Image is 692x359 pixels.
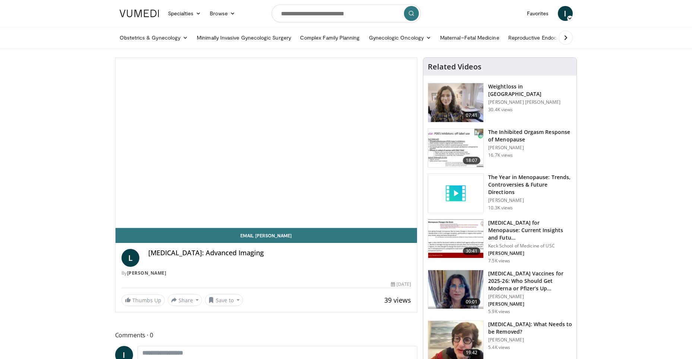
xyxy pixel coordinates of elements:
span: 09:01 [463,298,481,306]
input: Search topics, interventions [272,4,421,22]
p: 16.7K views [488,152,513,158]
p: 7.5K views [488,258,510,264]
h4: [MEDICAL_DATA]: Advanced Imaging [148,249,411,257]
a: Complex Family Planning [296,30,364,45]
a: Minimally Invasive Gynecologic Surgery [192,30,296,45]
video-js: Video Player [116,58,417,228]
h3: The Year in Menopause: Trends, Controversies & Future Directions [488,174,572,196]
img: 4e370bb1-17f0-4657-a42f-9b995da70d2f.png.150x105_q85_crop-smart_upscale.png [428,270,483,309]
p: 5.4K views [488,344,510,350]
span: 18:07 [463,157,481,164]
div: [DATE] [391,281,411,288]
p: 5.9K views [488,309,510,315]
h4: Related Videos [428,62,481,71]
p: [PERSON_NAME] [PERSON_NAME] [488,99,572,105]
a: Maternal–Fetal Medicine [436,30,504,45]
span: 07:41 [463,112,481,119]
a: L [121,249,139,267]
a: Gynecologic Oncology [364,30,436,45]
span: 39 views [384,296,411,305]
h3: [MEDICAL_DATA]: What Needs to be Removed? [488,321,572,335]
p: [PERSON_NAME] [488,301,572,307]
h3: [MEDICAL_DATA] for Menopause: Current Insights and Futu… [488,219,572,241]
p: 10.3K views [488,205,513,211]
img: 9983fed1-7565-45be-8934-aef1103ce6e2.150x105_q85_crop-smart_upscale.jpg [428,83,483,122]
a: [PERSON_NAME] [127,270,167,276]
p: [PERSON_NAME] [488,294,572,300]
p: [PERSON_NAME] [488,145,572,151]
img: 283c0f17-5e2d-42ba-a87c-168d447cdba4.150x105_q85_crop-smart_upscale.jpg [428,129,483,168]
a: Email [PERSON_NAME] [116,228,417,243]
img: 47271b8a-94f4-49c8-b914-2a3d3af03a9e.150x105_q85_crop-smart_upscale.jpg [428,219,483,258]
span: 19:42 [463,349,481,356]
button: Share [168,294,202,306]
img: VuMedi Logo [120,10,159,17]
p: [PERSON_NAME] [488,250,572,256]
p: 30.4K views [488,107,513,113]
a: Obstetrics & Gynecology [115,30,193,45]
h3: Weightloss in [GEOGRAPHIC_DATA] [488,83,572,98]
a: Reproductive Endocrinology & [MEDICAL_DATA] [504,30,629,45]
h3: [MEDICAL_DATA] Vaccines for 2025-26: Who Should Get Moderna or Pfizer’s Up… [488,270,572,292]
a: Browse [205,6,240,21]
a: I [558,6,573,21]
a: Specialties [164,6,206,21]
h3: The Inhibited Orgasm Response of Menopause [488,128,572,143]
p: [PERSON_NAME] [488,337,572,343]
img: video_placeholder_short.svg [428,174,483,213]
p: [PERSON_NAME] [488,197,572,203]
a: Thumbs Up [121,294,165,306]
a: 30:41 [MEDICAL_DATA] for Menopause: Current Insights and Futu… Keck School of Medicine of USC [PE... [428,219,572,264]
p: Keck School of Medicine of USC [488,243,572,249]
div: By [121,270,411,277]
span: 30:41 [463,247,481,255]
a: 09:01 [MEDICAL_DATA] Vaccines for 2025-26: Who Should Get Moderna or Pfizer’s Up… [PERSON_NAME] [... [428,270,572,315]
button: Save to [205,294,243,306]
a: 07:41 Weightloss in [GEOGRAPHIC_DATA] [PERSON_NAME] [PERSON_NAME] 30.4K views [428,83,572,122]
a: The Year in Menopause: Trends, Controversies & Future Directions [PERSON_NAME] 10.3K views [428,174,572,213]
span: Comments 0 [115,330,418,340]
a: Favorites [522,6,553,21]
a: 18:07 The Inhibited Orgasm Response of Menopause [PERSON_NAME] 16.7K views [428,128,572,168]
